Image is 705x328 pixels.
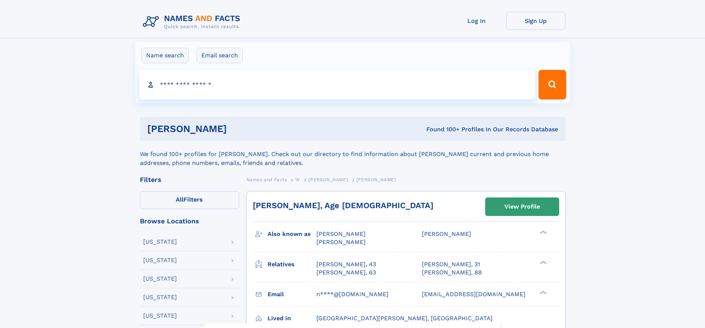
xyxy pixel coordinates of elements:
div: [US_STATE] [143,257,177,263]
img: Logo Names and Facts [140,12,246,32]
div: [US_STATE] [143,294,177,300]
a: [PERSON_NAME] [308,175,348,184]
a: [PERSON_NAME], 88 [422,268,482,277]
label: Email search [197,48,243,63]
h1: [PERSON_NAME] [147,124,327,133]
a: [PERSON_NAME], 43 [316,260,376,268]
h3: Also known as [268,228,316,240]
span: All [176,196,184,203]
a: [PERSON_NAME], 63 [316,268,376,277]
label: Name search [141,48,189,63]
div: ❯ [538,290,547,295]
h3: Lived in [268,312,316,325]
div: We found 100+ profiles for [PERSON_NAME]. Check out our directory to find information about [PERS... [140,141,565,168]
h3: Email [268,288,316,301]
a: Sign Up [506,12,565,30]
a: Names and Facts [246,175,287,184]
span: [GEOGRAPHIC_DATA][PERSON_NAME], [GEOGRAPHIC_DATA] [316,315,493,322]
span: [PERSON_NAME] [308,177,348,182]
div: [US_STATE] [143,239,177,245]
a: [PERSON_NAME], Age [DEMOGRAPHIC_DATA] [253,201,433,210]
button: Search Button [538,70,566,99]
label: Filters [140,191,239,209]
div: Found 100+ Profiles In Our Records Database [326,125,558,133]
div: Filters [140,176,239,183]
div: ❯ [538,260,547,265]
div: Browse Locations [140,218,239,224]
a: Log In [447,12,506,30]
a: W [295,175,300,184]
a: [PERSON_NAME], 31 [422,260,480,268]
span: [PERSON_NAME] [316,230,366,237]
a: View Profile [486,198,559,216]
span: [EMAIL_ADDRESS][DOMAIN_NAME] [422,291,526,298]
span: [PERSON_NAME] [422,230,471,237]
div: ❯ [538,230,547,235]
span: [PERSON_NAME] [316,239,366,246]
span: [PERSON_NAME] [356,177,396,182]
div: [US_STATE] [143,276,177,282]
div: [US_STATE] [143,313,177,319]
input: search input [139,70,536,99]
h3: Relatives [268,258,316,271]
span: W [295,177,300,182]
div: View Profile [504,198,540,215]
